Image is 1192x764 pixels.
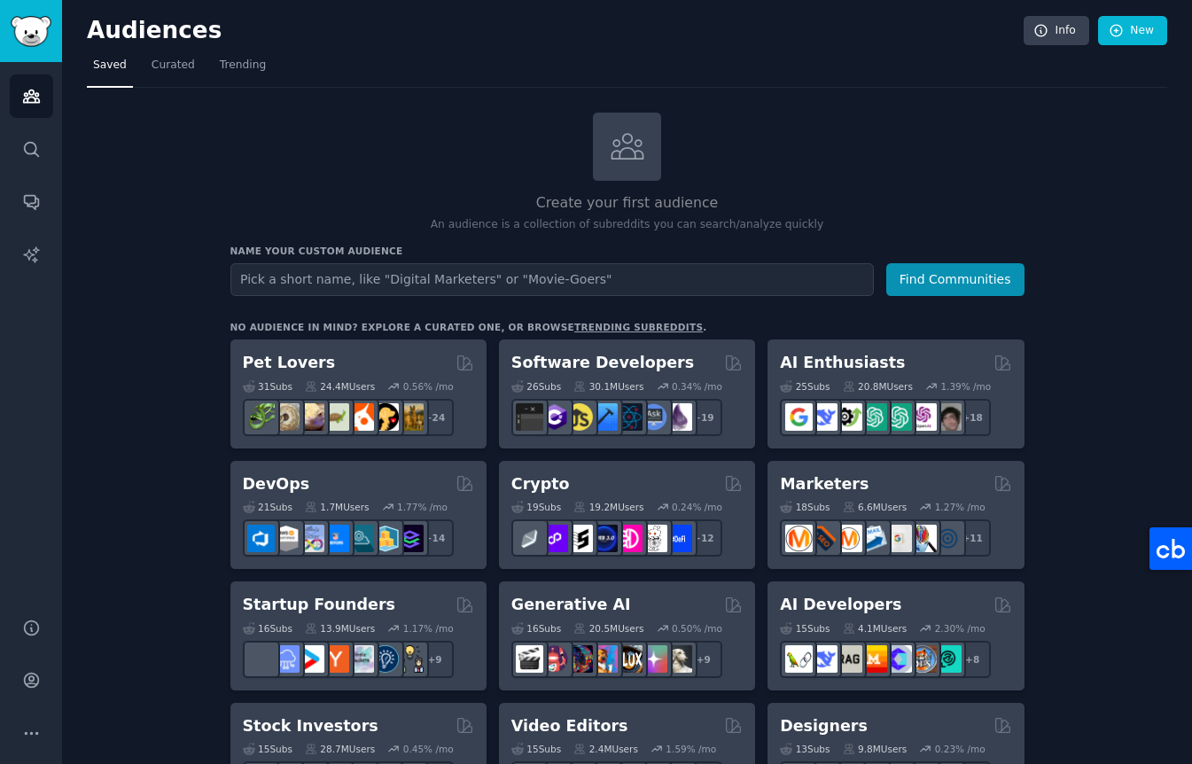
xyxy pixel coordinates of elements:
img: chatgpt_promptDesign [860,403,887,431]
img: FluxAI [615,645,643,673]
img: googleads [884,525,912,552]
div: 0.23 % /mo [935,743,986,755]
img: sdforall [590,645,618,673]
h2: AI Enthusiasts [780,352,905,374]
div: 6.6M Users [843,501,908,513]
img: PetAdvice [371,403,399,431]
img: dalle2 [541,645,568,673]
img: starryai [640,645,667,673]
div: 1.39 % /mo [940,380,991,393]
span: Saved [93,58,127,74]
div: 24.4M Users [305,380,375,393]
h2: Designers [780,715,868,737]
div: 9.8M Users [843,743,908,755]
h2: Video Editors [511,715,628,737]
div: 19 Sub s [511,501,561,513]
img: reactnative [615,403,643,431]
img: EntrepreneurRideAlong [247,645,275,673]
input: Pick a short name, like "Digital Marketers" or "Movie-Goers" [230,263,874,296]
img: bigseo [810,525,838,552]
img: Rag [835,645,862,673]
div: 21 Sub s [243,501,292,513]
img: azuredevops [247,525,275,552]
img: iOSProgramming [590,403,618,431]
div: 0.50 % /mo [672,622,722,635]
img: aivideo [516,645,543,673]
div: 0.34 % /mo [672,380,722,393]
img: Emailmarketing [860,525,887,552]
img: growmybusiness [396,645,424,673]
div: 31 Sub s [243,380,292,393]
img: csharp [541,403,568,431]
span: Curated [152,58,195,74]
div: 20.5M Users [573,622,643,635]
div: + 14 [417,519,454,557]
h2: Audiences [87,17,1024,45]
div: 0.24 % /mo [672,501,722,513]
img: MarketingResearch [909,525,937,552]
div: 16 Sub s [511,622,561,635]
h2: Startup Founders [243,594,395,616]
div: 1.59 % /mo [666,743,716,755]
div: + 24 [417,399,454,436]
h2: Software Developers [511,352,694,374]
div: 4.1M Users [843,622,908,635]
a: New [1098,16,1167,46]
img: turtle [322,403,349,431]
div: 2.4M Users [573,743,638,755]
img: ArtificalIntelligence [934,403,962,431]
img: MistralAI [860,645,887,673]
img: elixir [665,403,692,431]
img: ethstaker [565,525,593,552]
img: web3 [590,525,618,552]
div: 15 Sub s [243,743,292,755]
div: + 11 [954,519,991,557]
div: + 8 [954,641,991,678]
div: 0.56 % /mo [403,380,454,393]
div: 19.2M Users [573,501,643,513]
img: GoogleGeminiAI [785,403,813,431]
img: dogbreed [396,403,424,431]
img: PlatformEngineers [396,525,424,552]
img: AIDevelopersSociety [934,645,962,673]
img: AWS_Certified_Experts [272,525,300,552]
img: herpetology [247,403,275,431]
img: startup [297,645,324,673]
img: Docker_DevOps [297,525,324,552]
div: 2.30 % /mo [935,622,986,635]
h2: Marketers [780,473,869,495]
div: 28.7M Users [305,743,375,755]
div: 26 Sub s [511,380,561,393]
img: OpenAIDev [909,403,937,431]
p: An audience is a collection of subreddits you can search/analyze quickly [230,217,1024,233]
a: Saved [87,51,133,88]
img: ethfinance [516,525,543,552]
img: software [516,403,543,431]
img: indiehackers [347,645,374,673]
span: Trending [220,58,266,74]
div: 1.7M Users [305,501,370,513]
div: 1.27 % /mo [935,501,986,513]
img: AskMarketing [835,525,862,552]
img: 0xPolygon [541,525,568,552]
div: 16 Sub s [243,622,292,635]
div: + 9 [685,641,722,678]
img: CryptoNews [640,525,667,552]
h2: AI Developers [780,594,901,616]
h2: Stock Investors [243,715,378,737]
img: Entrepreneurship [371,645,399,673]
div: 15 Sub s [511,743,561,755]
div: No audience in mind? Explore a curated one, or browse . [230,321,707,333]
img: ycombinator [322,645,349,673]
img: AskComputerScience [640,403,667,431]
div: 18 Sub s [780,501,830,513]
img: platformengineering [347,525,374,552]
h2: Create your first audience [230,192,1024,214]
img: chatgpt_prompts_ [884,403,912,431]
a: trending subreddits [574,322,703,332]
div: + 19 [685,399,722,436]
button: Find Communities [886,263,1024,296]
h3: Name your custom audience [230,245,1024,257]
h2: DevOps [243,473,310,495]
img: defi_ [665,525,692,552]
